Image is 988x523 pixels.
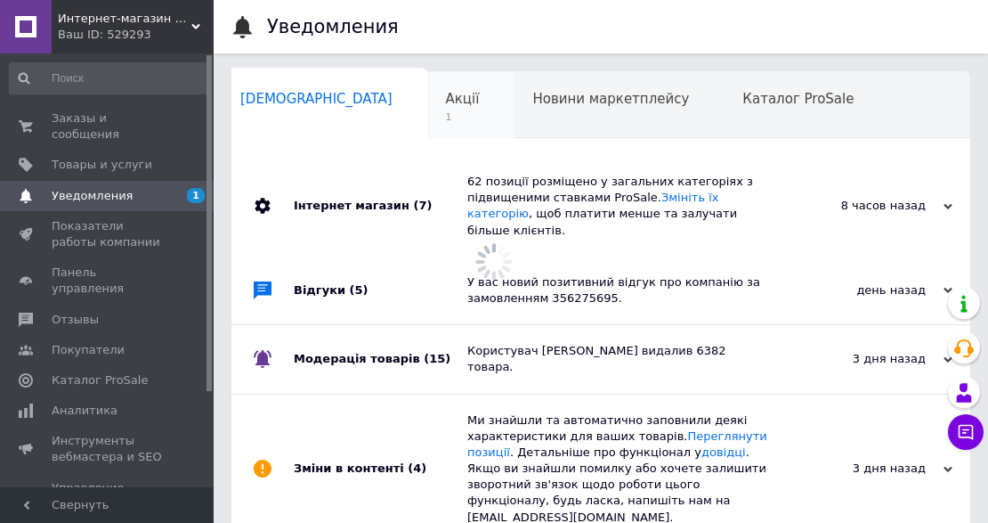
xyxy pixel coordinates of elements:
span: Акції [446,91,480,107]
span: Каталог ProSale [52,372,148,388]
span: 1 [187,188,205,203]
div: 3 дня назад [774,461,952,477]
div: 62 позиції розміщено у загальних категоріях з підвищеними ставками ProSale. , щоб платити менше т... [467,174,774,239]
input: Поиск [9,62,210,94]
span: Каталог ProSale [742,91,854,107]
span: Управление сайтом [52,480,165,512]
span: Уведомления [52,188,133,204]
span: Панель управления [52,265,165,297]
span: Отзывы [52,312,99,328]
div: Користувач [PERSON_NAME] видалив 6382 товара. [467,343,774,375]
a: довідці [701,445,746,459]
span: (7) [413,199,432,212]
a: Переглянути позиції [467,429,767,459]
div: Ваш ID: 529293 [58,27,214,43]
span: (5) [350,283,368,297]
div: Модерація товарів [294,325,467,393]
span: (15) [424,352,450,365]
div: У вас новий позитивний відгук про компанію за замовленням 356275695. [467,274,774,306]
span: (4) [408,462,426,475]
div: 3 дня назад [774,351,952,367]
button: Чат с покупателем [948,414,984,450]
h1: Уведомления [267,16,399,37]
div: день назад [774,282,952,298]
span: Аналитика [52,403,117,419]
div: Відгуки [294,257,467,324]
span: Новини маркетплейсу [532,91,689,107]
span: Инструменты вебмастера и SEO [52,433,165,465]
span: Показатели работы компании [52,218,165,250]
span: Интернет-магазин "Мир Чистоты" [58,11,191,27]
span: 1 [446,110,480,124]
span: Заказы и сообщения [52,110,165,143]
span: Товары и услуги [52,157,152,173]
span: Покупатели [52,342,125,358]
div: Інтернет магазин [294,156,467,257]
span: [DEMOGRAPHIC_DATA] [240,91,393,107]
div: 8 часов назад [774,198,952,214]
